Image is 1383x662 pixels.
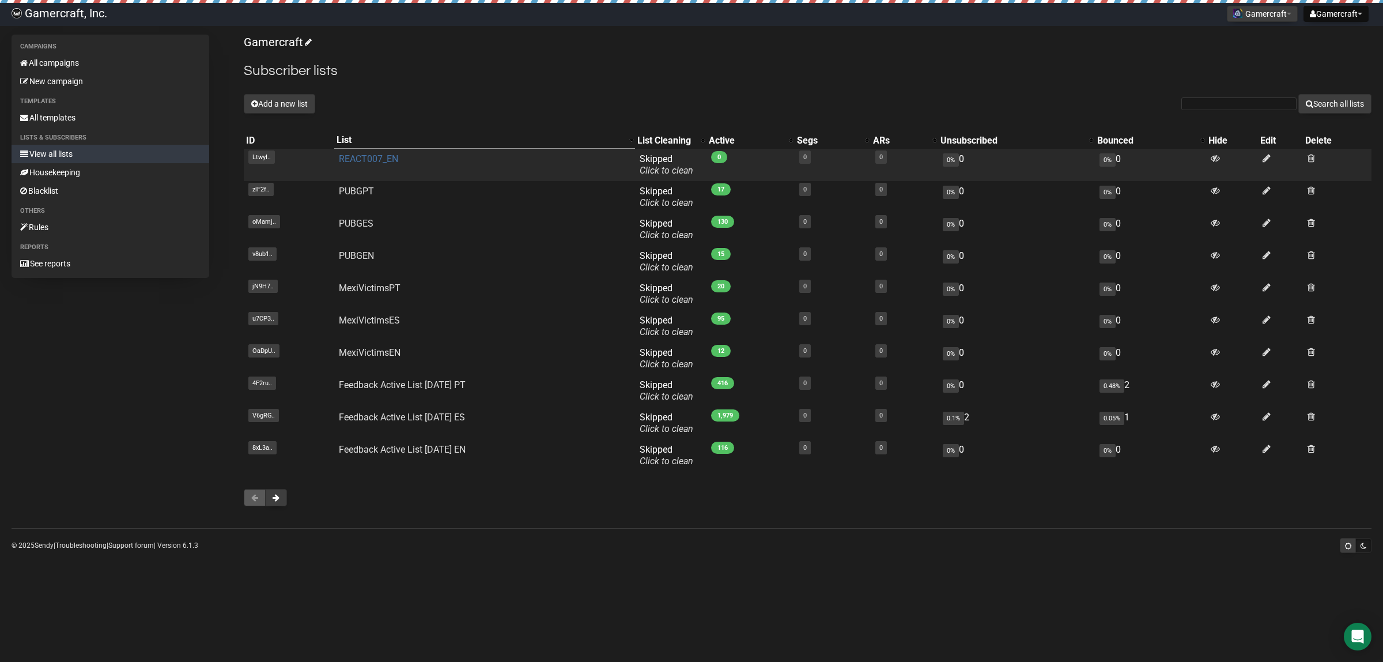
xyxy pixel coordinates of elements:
td: 0 [938,375,1095,407]
td: 2 [938,407,1095,439]
span: 0% [1099,250,1116,264]
a: Click to clean [640,326,693,337]
span: 0% [943,347,959,360]
span: 8xL3a.. [248,441,277,454]
a: 0 [803,186,807,193]
button: Search all lists [1298,94,1371,114]
a: View all lists [12,145,209,163]
td: 0 [1095,310,1206,343]
a: 0 [879,379,883,387]
th: List Cleaning: No sort applied, activate to apply an ascending sort [635,132,706,149]
a: New campaign [12,72,209,91]
span: Skipped [640,218,693,240]
button: Gamercraft [1227,6,1298,22]
td: 0 [1095,278,1206,310]
span: zlF2f.. [248,183,274,196]
span: 0.48% [1099,379,1124,393]
th: ID: No sort applied, sorting is disabled [244,132,334,149]
a: Click to clean [640,197,693,208]
span: LtwyI.. [248,151,275,164]
a: Click to clean [640,262,693,273]
th: ARs: No sort applied, activate to apply an ascending sort [871,132,938,149]
td: 0 [938,310,1095,343]
th: Segs: No sort applied, activate to apply an ascending sort [795,132,871,149]
span: 17 [711,183,731,195]
a: Rules [12,218,209,236]
a: MexiVictimsEN [339,347,400,358]
div: ARs [873,135,927,146]
td: 0 [938,278,1095,310]
span: 0% [943,250,959,264]
a: 0 [803,283,807,290]
td: 0 [938,181,1095,213]
a: 0 [879,186,883,193]
th: List: Descending sort applied, activate to remove the sort [334,132,635,149]
a: All campaigns [12,54,209,72]
span: Skipped [640,250,693,273]
span: Skipped [640,283,693,305]
a: Click to clean [640,165,693,176]
span: u7CP3.. [248,312,278,325]
a: Click to clean [640,456,693,467]
td: 0 [938,149,1095,181]
span: Skipped [640,315,693,337]
a: PUBGPT [339,186,374,197]
span: oMamj.. [248,215,280,228]
button: Add a new list [244,94,315,114]
div: Delete [1305,135,1369,146]
div: Hide [1208,135,1256,146]
a: 0 [879,283,883,290]
span: 0% [1099,283,1116,296]
a: 0 [879,347,883,355]
span: 0% [943,153,959,167]
button: Gamercraft [1303,6,1369,22]
span: Skipped [640,153,693,176]
span: Skipped [640,347,693,370]
a: Gamercraft [244,35,310,49]
a: 0 [803,444,807,452]
a: PUBGEN [339,250,374,261]
td: 0 [938,213,1095,246]
a: Support forum [108,541,154,550]
a: 0 [803,379,807,387]
a: 0 [879,315,883,322]
a: 0 [803,218,807,225]
a: 0 [879,218,883,225]
td: 1 [1095,407,1206,439]
span: 0% [1099,186,1116,199]
th: Unsubscribed: No sort applied, activate to apply an ascending sort [938,132,1095,149]
h2: Subscriber lists [244,61,1371,81]
a: Feedback Active List [DATE] PT [339,379,466,390]
span: 0% [943,315,959,328]
a: Sendy [35,541,54,550]
span: 0% [1099,218,1116,231]
a: See reports [12,254,209,273]
a: 0 [879,444,883,452]
th: Edit: No sort applied, sorting is disabled [1258,132,1302,149]
a: Feedback Active List [DATE] EN [339,444,466,455]
span: 130 [711,216,734,228]
a: Housekeeping [12,163,209,182]
a: REACT007_EN [339,153,398,164]
span: 0% [1099,347,1116,360]
a: Troubleshooting [55,541,107,550]
span: 95 [711,313,731,325]
span: 0% [943,218,959,231]
span: Skipped [640,379,693,402]
div: List [337,134,624,146]
span: 0 [711,151,727,163]
div: Unsubscribed [940,135,1083,146]
a: PUBGES [339,218,373,229]
p: © 2025 | | | Version 6.1.3 [12,539,198,552]
a: 0 [803,250,807,258]
a: All templates [12,108,209,127]
span: 0% [943,444,959,457]
img: 1.png [1233,9,1242,18]
span: 416 [711,377,734,389]
a: 0 [879,250,883,258]
a: Click to clean [640,391,693,402]
li: Reports [12,240,209,254]
th: Bounced: No sort applied, activate to apply an ascending sort [1095,132,1206,149]
a: 0 [803,315,807,322]
th: Delete: No sort applied, sorting is disabled [1303,132,1371,149]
